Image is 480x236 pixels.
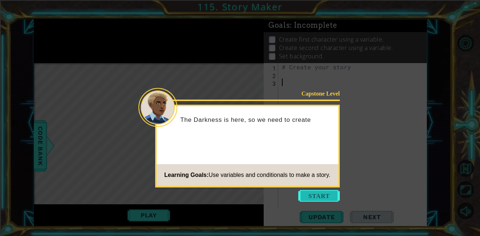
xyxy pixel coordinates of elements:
span: Use variables and conditionals to make a story. [209,172,330,178]
div: Sort New > Old [3,9,477,16]
div: Rename [3,42,477,49]
div: Capstone Level [294,90,340,97]
div: Delete [3,23,477,29]
div: Sign out [3,36,477,42]
button: Start [298,190,340,202]
div: Options [3,29,477,36]
span: Learning Goals: [164,172,209,178]
div: Move To ... [3,16,477,23]
div: Move To ... [3,49,477,55]
div: Sort A > Z [3,3,477,9]
p: The Darkness is here, so we need to create [180,116,333,124]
